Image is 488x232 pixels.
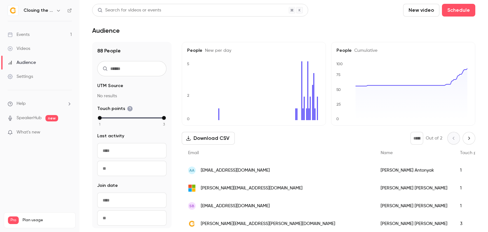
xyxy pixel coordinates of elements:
h5: People [336,47,470,54]
span: Last activity [97,133,124,139]
span: 1 [99,121,100,127]
text: 5 [187,62,189,66]
span: Cumulative [352,48,377,53]
iframe: Noticeable Trigger [64,130,72,135]
button: New video [403,4,439,17]
p: Out of 2 [426,135,442,141]
span: What's new [17,129,40,136]
div: Events [8,31,30,38]
h5: People [187,47,321,54]
span: AA [189,167,194,173]
div: Audience [8,59,36,66]
span: Email [188,151,199,155]
button: Schedule [442,4,475,17]
h1: Audience [92,27,120,34]
span: [EMAIL_ADDRESS][DOMAIN_NAME] [201,203,270,209]
div: Search for videos or events [98,7,161,14]
span: Touch points [460,151,486,155]
text: 0 [187,117,190,121]
button: Download CSV [182,132,235,145]
text: 50 [336,87,341,92]
div: [PERSON_NAME] [PERSON_NAME] [374,197,454,215]
a: SpeakerHub [17,115,42,121]
text: 100 [336,62,343,66]
span: SB [189,203,194,209]
div: min [98,116,102,120]
li: help-dropdown-opener [8,100,72,107]
div: [PERSON_NAME] Antonyak [374,161,454,179]
img: closingtheloop.eu [188,220,196,228]
span: [EMAIL_ADDRESS][DOMAIN_NAME] [201,167,270,174]
span: [PERSON_NAME][EMAIL_ADDRESS][DOMAIN_NAME] [201,185,302,192]
div: Videos [8,45,30,52]
h1: 88 People [97,47,166,55]
span: New per day [202,48,231,53]
img: Closing the Loop [8,5,18,16]
text: 75 [336,72,341,77]
span: new [45,115,58,121]
div: max [162,116,166,120]
span: Help [17,100,26,107]
button: Next page [463,132,475,145]
h6: Closing the Loop [24,7,53,14]
span: 3 [163,121,165,127]
div: Settings [8,73,33,80]
span: UTM Source [97,83,123,89]
span: Pro [8,216,19,224]
span: Touch points [97,106,133,112]
text: 0 [336,117,339,121]
span: Name [381,151,393,155]
text: 2 [187,93,189,98]
span: [PERSON_NAME][EMAIL_ADDRESS][PERSON_NAME][DOMAIN_NAME] [201,221,335,227]
p: No results [97,93,166,99]
text: 25 [336,102,341,106]
span: Plan usage [23,218,71,223]
div: [PERSON_NAME] [PERSON_NAME] [374,179,454,197]
span: Join date [97,182,118,189]
img: live.co.uk [188,184,196,192]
